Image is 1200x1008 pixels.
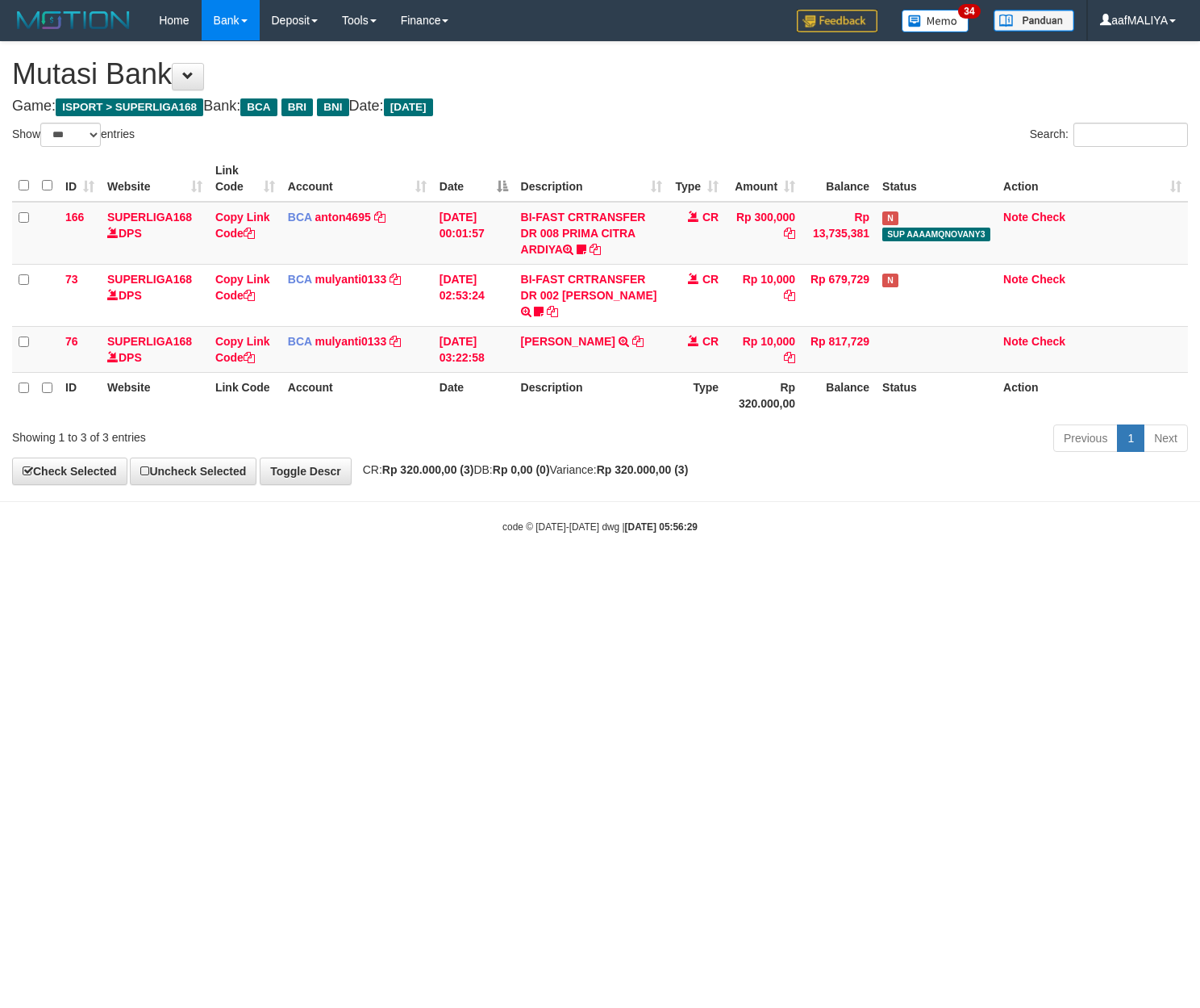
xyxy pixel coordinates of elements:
[784,289,795,302] a: Copy Rp 10,000 to clipboard
[1003,273,1028,286] a: Note
[802,372,876,418] th: Balance
[433,326,515,372] td: [DATE] 03:22:58
[547,305,558,318] a: Copy BI-FAST CRTRANSFER DR 002 MUHAMAD MADROJI to clipboard
[107,273,192,286] a: SUPERLIGA168
[288,211,312,224] span: BCA
[1117,425,1144,452] a: 1
[493,463,550,476] strong: Rp 0,00 (0)
[240,98,277,116] span: BCA
[65,211,84,224] span: 166
[882,228,990,241] span: SUP AAAAMQNOVANY3
[382,463,474,476] strong: Rp 320.000,00 (3)
[669,156,725,202] th: Type: activate to sort column ascending
[725,264,802,326] td: Rp 10,000
[40,123,101,147] select: Showentries
[209,372,281,418] th: Link Code
[725,326,802,372] td: Rp 10,000
[107,335,192,348] a: SUPERLIGA168
[994,10,1074,31] img: panduan.png
[669,372,725,418] th: Type
[260,458,352,485] a: Toggle Descr
[281,156,433,202] th: Account: activate to sort column ascending
[101,372,209,418] th: Website
[802,326,876,372] td: Rp 817,729
[1031,211,1065,224] a: Check
[215,273,270,302] a: Copy Link Code
[65,273,78,286] span: 73
[1031,335,1065,348] a: Check
[502,521,698,533] small: code © [DATE]-[DATE] dwg |
[1030,123,1188,147] label: Search:
[1031,273,1065,286] a: Check
[215,211,270,240] a: Copy Link Code
[725,202,802,265] td: Rp 300,000
[315,335,386,348] a: mulyanti0133
[882,274,898,287] span: Has Note
[315,273,386,286] a: mulyanti0133
[433,372,515,418] th: Date
[590,243,601,256] a: Copy BI-FAST CRTRANSFER DR 008 PRIMA CITRA ARDIYA to clipboard
[288,273,312,286] span: BCA
[597,463,689,476] strong: Rp 320.000,00 (3)
[725,372,802,418] th: Rp 320.000,00
[101,202,209,265] td: DPS
[107,211,192,224] a: SUPERLIGA168
[702,211,719,224] span: CR
[902,10,969,32] img: Button%20Memo.svg
[876,372,997,418] th: Status
[702,273,719,286] span: CR
[725,156,802,202] th: Amount: activate to sort column ascending
[59,372,101,418] th: ID
[515,202,669,265] td: BI-FAST CRTRANSFER DR 008 PRIMA CITRA ARDIYA
[101,156,209,202] th: Website: activate to sort column ascending
[130,458,256,485] a: Uncheck Selected
[355,463,689,476] span: CR: DB: Variance:
[390,273,401,286] a: Copy mulyanti0133 to clipboard
[390,335,401,348] a: Copy mulyanti0133 to clipboard
[374,211,385,224] a: Copy anton4695 to clipboard
[958,4,980,19] span: 34
[12,423,488,445] div: Showing 1 to 3 of 3 entries
[876,156,997,202] th: Status
[433,202,515,265] td: [DATE] 00:01:57
[209,156,281,202] th: Link Code: activate to sort column ascending
[65,335,78,348] span: 76
[12,98,1188,115] h4: Game: Bank: Date:
[784,227,795,240] a: Copy Rp 300,000 to clipboard
[1144,425,1188,452] a: Next
[997,372,1188,418] th: Action
[384,98,433,116] span: [DATE]
[882,211,898,225] span: Has Note
[101,264,209,326] td: DPS
[12,8,135,32] img: MOTION_logo.png
[433,156,515,202] th: Date: activate to sort column descending
[281,372,433,418] th: Account
[784,351,795,364] a: Copy Rp 10,000 to clipboard
[802,156,876,202] th: Balance
[625,521,698,533] strong: [DATE] 05:56:29
[797,10,877,32] img: Feedback.jpg
[802,264,876,326] td: Rp 679,729
[702,335,719,348] span: CR
[1003,335,1028,348] a: Note
[1003,211,1028,224] a: Note
[56,98,203,116] span: ISPORT > SUPERLIGA168
[433,264,515,326] td: [DATE] 02:53:24
[59,156,101,202] th: ID: activate to sort column ascending
[997,156,1188,202] th: Action: activate to sort column ascending
[315,211,370,224] a: anton4695
[1053,425,1118,452] a: Previous
[101,326,209,372] td: DPS
[281,98,313,116] span: BRI
[12,458,127,485] a: Check Selected
[515,372,669,418] th: Description
[1073,123,1188,147] input: Search:
[288,335,312,348] span: BCA
[515,264,669,326] td: BI-FAST CRTRANSFER DR 002 [PERSON_NAME]
[12,123,135,147] label: Show entries
[515,156,669,202] th: Description: activate to sort column ascending
[521,335,615,348] a: [PERSON_NAME]
[215,335,270,364] a: Copy Link Code
[802,202,876,265] td: Rp 13,735,381
[317,98,348,116] span: BNI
